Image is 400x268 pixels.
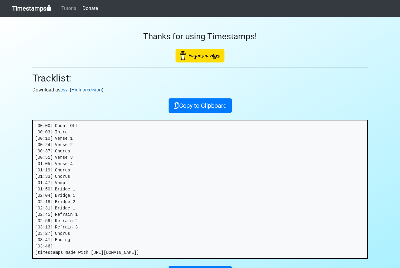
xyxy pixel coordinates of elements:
[176,49,224,62] img: Buy Me A Coffee
[12,2,52,14] a: Timestamps
[80,2,100,14] a: Donate
[32,72,368,84] h2: Tracklist:
[33,120,367,258] pre: [00:00] Count Off [00:03] Intro [00:10] Verse 1 [00:24] Verse 2 [00:37] Chorus [00:51] Verse 3 [0...
[59,2,80,14] a: Tutorial
[60,87,67,93] a: csv
[169,98,232,113] button: Copy to Clipboard
[32,31,368,42] h3: Thanks for using Timestamps!
[32,86,368,94] p: Download as . ( )
[71,87,102,93] a: High precision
